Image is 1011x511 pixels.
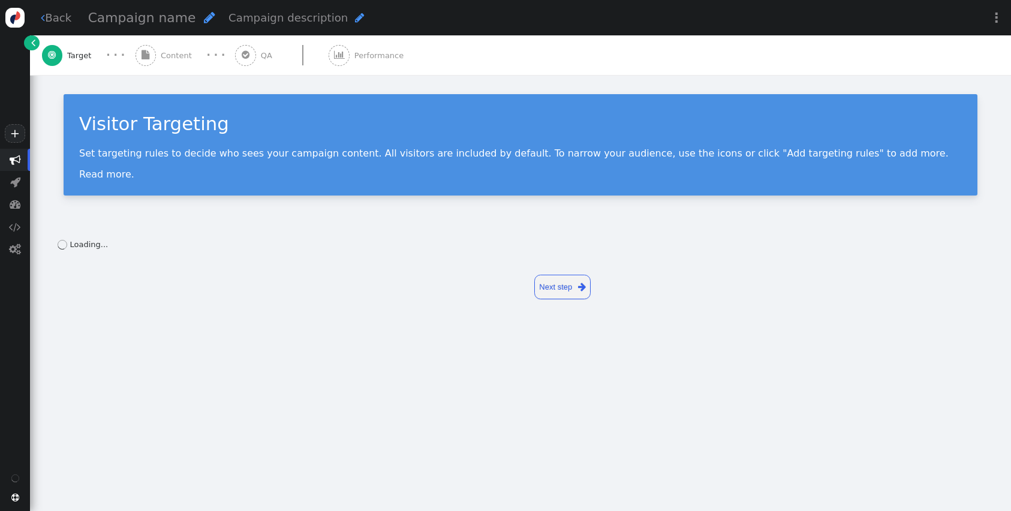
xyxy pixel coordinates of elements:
[204,11,215,24] span: 
[79,110,962,137] div: Visitor Targeting
[329,35,429,75] a:  Performance
[41,10,71,26] a: Back
[70,240,109,249] span: Loading...
[206,48,225,63] div: · · ·
[235,35,329,75] a:  QA
[31,37,35,49] span: 
[10,199,21,210] span: 
[79,169,134,180] a: Read more.
[334,50,345,59] span: 
[5,8,25,28] img: logo-icon.svg
[88,10,196,25] span: Campaign name
[142,50,149,59] span: 
[24,35,39,50] a: 
[161,50,197,62] span: Content
[534,275,591,299] a: Next step
[355,12,365,23] span: 
[354,50,408,62] span: Performance
[9,221,21,233] span: 
[228,11,348,24] span: Campaign description
[10,154,21,166] span: 
[11,494,19,501] span: 
[42,35,136,75] a:  Target · · ·
[136,35,236,75] a:  Content · · ·
[10,176,20,188] span: 
[41,12,45,23] span: 
[79,148,962,159] p: Set targeting rules to decide who sees your campaign content. All visitors are included by defaul...
[578,280,586,294] span: 
[9,244,21,255] span: 
[48,50,56,59] span: 
[5,124,25,143] a: +
[106,48,125,63] div: · · ·
[242,50,249,59] span: 
[67,50,96,62] span: Target
[261,50,277,62] span: QA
